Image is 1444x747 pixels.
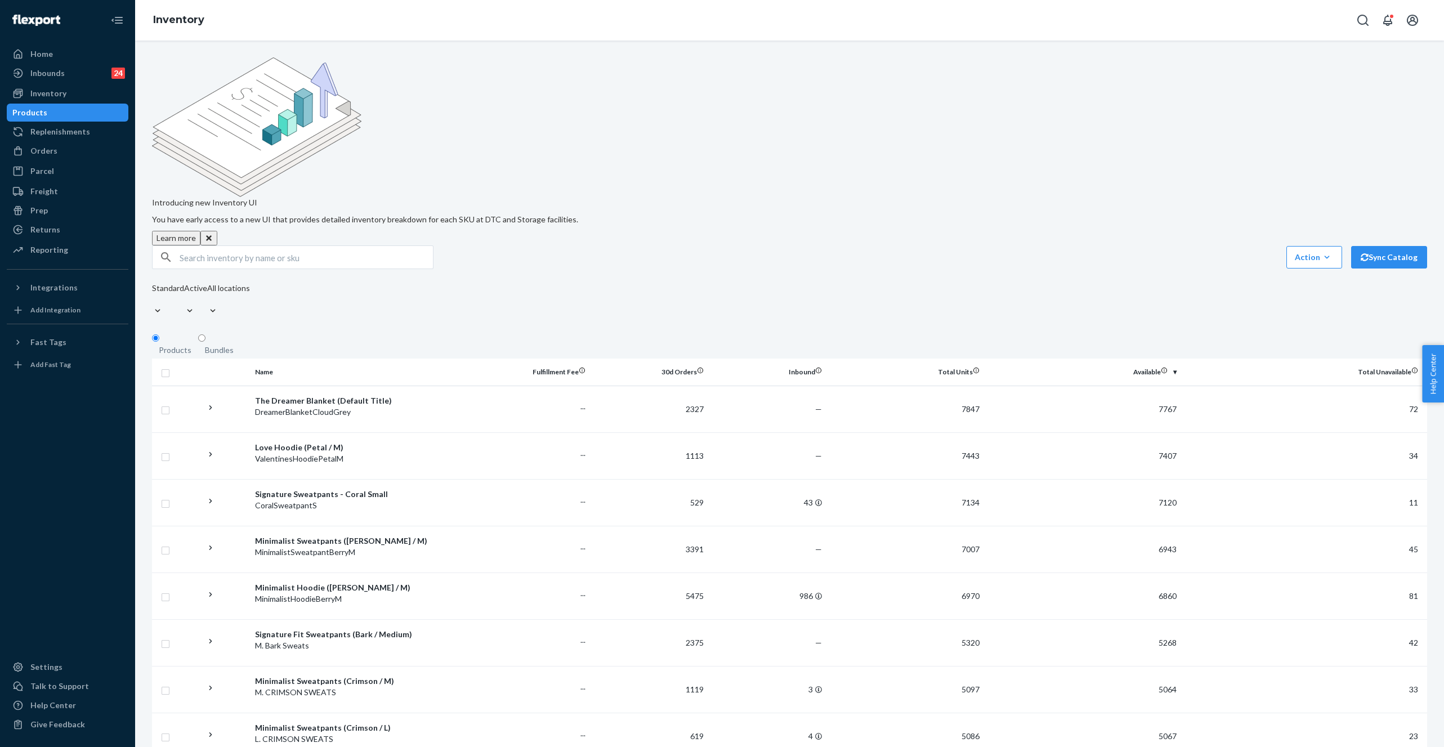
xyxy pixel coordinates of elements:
span: 7847 [962,404,980,414]
a: Reporting [7,241,128,259]
button: Open account menu [1401,9,1424,32]
a: Inventory [7,84,128,102]
div: Help Center [30,700,76,711]
button: Open notifications [1376,9,1399,32]
span: 11 [1409,498,1418,507]
button: Fast Tags [7,333,128,351]
a: Freight [7,182,128,200]
span: 5320 [962,638,980,647]
div: Minimalist Sweatpants (Crimson / L) [255,722,468,733]
td: 2327 [590,386,708,432]
div: Love Hoodie (Petal / M) [255,442,468,453]
span: — [815,404,822,414]
div: Add Integration [30,305,81,315]
a: Replenishments [7,123,128,141]
td: 2375 [590,619,708,666]
input: Search inventory by name or sku [180,246,433,269]
span: 5268 [1159,638,1177,647]
th: Total Units [826,359,984,386]
th: 30d Orders [590,359,708,386]
input: All locations [207,294,208,305]
span: 5086 [962,731,980,741]
div: Minimalist Sweatpants ([PERSON_NAME] / M) [255,535,468,547]
td: 3391 [590,526,708,572]
div: Inventory [30,88,66,99]
p: ... [476,681,585,692]
span: 5064 [1159,685,1177,694]
div: Reporting [30,244,68,256]
p: ... [476,728,585,739]
div: Active [184,283,207,294]
a: Inbounds24 [7,64,128,82]
div: The Dreamer Blanket (Default Title) [255,395,468,406]
span: 6970 [962,591,980,601]
div: Freight [30,186,58,197]
input: Products [152,334,159,342]
p: Introducing new Inventory UI [152,197,1427,208]
button: Help Center [1422,345,1444,402]
td: 986 [708,572,826,619]
img: new-reports-banner-icon.82668bd98b6a51aee86340f2a7b77ae3.png [152,57,361,197]
input: Bundles [198,334,205,342]
p: ... [476,634,585,646]
span: 72 [1409,404,1418,414]
div: DreamerBlanketCloudGrey [255,406,468,418]
div: Minimalist Sweatpants (Crimson / M) [255,676,468,687]
td: 5475 [590,572,708,619]
div: CoralSweatpantS [255,500,468,511]
div: Inbounds [30,68,65,79]
div: Home [30,48,53,60]
a: Talk to Support [7,677,128,695]
th: Total Unavailable [1181,359,1427,386]
a: Returns [7,221,128,239]
td: 3 [708,666,826,713]
div: Replenishments [30,126,90,137]
div: Talk to Support [30,681,89,692]
div: Returns [30,224,60,235]
span: 7767 [1159,404,1177,414]
div: Integrations [30,282,78,293]
p: ... [476,401,585,412]
div: 24 [111,68,125,79]
th: Inbound [708,359,826,386]
button: Sync Catalog [1351,246,1427,269]
div: ValentinesHoodiePetalM [255,453,468,464]
span: 7120 [1159,498,1177,507]
button: Give Feedback [7,715,128,733]
div: MinimalistSweatpantBerryM [255,547,468,558]
button: Action [1286,246,1342,269]
span: 81 [1409,591,1418,601]
span: 7134 [962,498,980,507]
a: Add Integration [7,301,128,319]
div: Prep [30,205,48,216]
div: Standard [152,283,184,294]
div: Settings [30,661,62,673]
span: 5067 [1159,731,1177,741]
span: — [815,638,822,647]
a: Home [7,45,128,63]
a: Products [7,104,128,122]
ol: breadcrumbs [144,4,213,37]
a: Prep [7,202,128,220]
div: M. Bark Sweats [255,640,468,651]
p: ... [476,448,585,459]
button: Close [200,231,217,245]
div: Bundles [205,345,234,356]
a: Settings [7,658,128,676]
img: Flexport logo [12,15,60,26]
div: Orders [30,145,57,156]
span: 5097 [962,685,980,694]
a: Parcel [7,162,128,180]
p: ... [476,494,585,506]
span: 23 [1409,731,1418,741]
div: Signature Fit Sweatpants (Bark / Medium) [255,629,468,640]
span: 33 [1409,685,1418,694]
td: 529 [590,479,708,526]
div: MinimalistHoodieBerryM [255,593,468,605]
div: M. CRIMSON SWEATS [255,687,468,698]
div: Give Feedback [30,719,85,730]
a: Inventory [153,14,204,26]
div: Products [159,345,191,356]
div: Parcel [30,165,54,177]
